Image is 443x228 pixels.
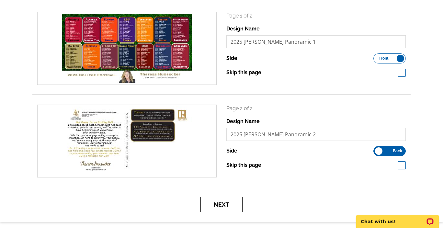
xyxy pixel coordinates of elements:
input: File Name [226,128,406,141]
span: Front [379,57,389,60]
label: Side [226,147,237,155]
button: Next [200,197,243,212]
input: File Name [226,35,406,48]
label: Skip this page [226,161,261,169]
p: Page 1 of 2 [226,12,406,20]
label: Skip this page [226,69,261,76]
label: Design Name [226,25,260,33]
span: Back [393,149,402,153]
iframe: LiveChat chat widget [352,208,443,228]
label: Side [226,54,237,62]
p: Page 2 of 2 [226,105,406,112]
label: Design Name [226,118,260,125]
